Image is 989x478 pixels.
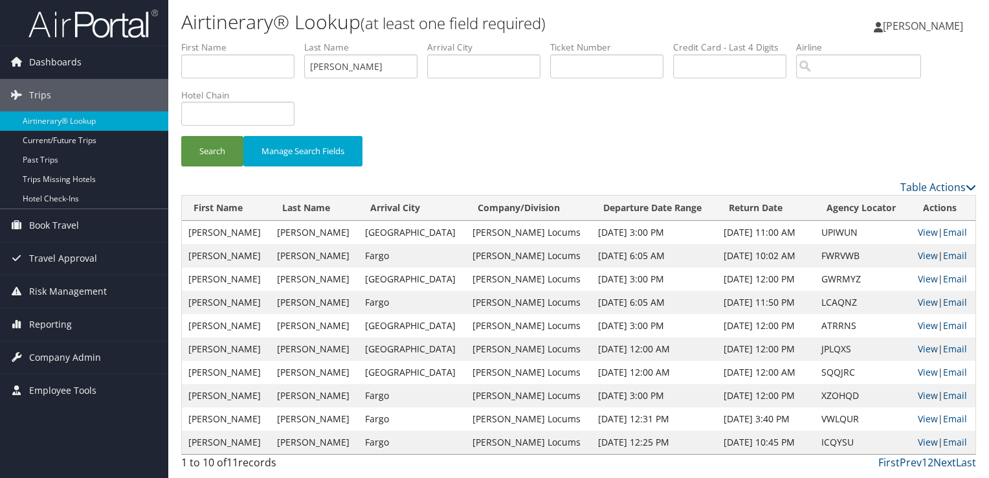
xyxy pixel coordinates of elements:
[181,136,243,166] button: Search
[359,407,466,431] td: Fargo
[361,12,546,34] small: (at least one field required)
[883,19,963,33] span: [PERSON_NAME]
[182,384,271,407] td: [PERSON_NAME]
[717,221,815,244] td: [DATE] 11:00 AM
[815,291,911,314] td: LCAQNZ
[28,8,158,39] img: airportal-logo.png
[29,242,97,275] span: Travel Approval
[918,389,938,402] a: View
[182,244,271,267] td: [PERSON_NAME]
[815,314,911,337] td: ATRRNS
[592,314,718,337] td: [DATE] 3:00 PM
[592,431,718,454] td: [DATE] 12:25 PM
[717,384,815,407] td: [DATE] 12:00 PM
[466,291,592,314] td: [PERSON_NAME] Locums
[717,244,815,267] td: [DATE] 10:02 AM
[29,341,101,374] span: Company Admin
[182,431,271,454] td: [PERSON_NAME]
[271,291,359,314] td: [PERSON_NAME]
[182,407,271,431] td: [PERSON_NAME]
[359,384,466,407] td: Fargo
[29,46,82,78] span: Dashboards
[181,89,304,102] label: Hotel Chain
[359,244,466,267] td: Fargo
[717,267,815,291] td: [DATE] 12:00 PM
[359,314,466,337] td: [GEOGRAPHIC_DATA]
[928,455,933,470] a: 2
[717,196,815,221] th: Return Date: activate to sort column ascending
[943,296,967,308] a: Email
[943,343,967,355] a: Email
[271,431,359,454] td: [PERSON_NAME]
[359,221,466,244] td: [GEOGRAPHIC_DATA]
[943,389,967,402] a: Email
[717,361,815,384] td: [DATE] 12:00 AM
[182,361,271,384] td: [PERSON_NAME]
[29,79,51,111] span: Trips
[592,196,718,221] th: Departure Date Range: activate to sort column ascending
[359,196,466,221] th: Arrival City: activate to sort column ascending
[717,337,815,361] td: [DATE] 12:00 PM
[815,221,911,244] td: UPIWUN
[943,249,967,262] a: Email
[181,8,711,36] h1: Airtinerary® Lookup
[943,436,967,448] a: Email
[815,337,911,361] td: JPLQXS
[878,455,900,470] a: First
[815,361,911,384] td: SQQJRC
[359,291,466,314] td: Fargo
[304,41,427,54] label: Last Name
[466,221,592,244] td: [PERSON_NAME] Locums
[922,455,928,470] a: 1
[271,196,359,221] th: Last Name: activate to sort column ascending
[466,244,592,267] td: [PERSON_NAME] Locums
[673,41,796,54] label: Credit Card - Last 4 Digits
[592,407,718,431] td: [DATE] 12:31 PM
[911,196,975,221] th: Actions
[182,291,271,314] td: [PERSON_NAME]
[271,314,359,337] td: [PERSON_NAME]
[815,384,911,407] td: XZOHQD
[592,337,718,361] td: [DATE] 12:00 AM
[918,413,938,425] a: View
[182,267,271,291] td: [PERSON_NAME]
[796,41,931,54] label: Airline
[918,249,938,262] a: View
[815,244,911,267] td: FWRVWB
[271,267,359,291] td: [PERSON_NAME]
[592,291,718,314] td: [DATE] 6:05 AM
[271,244,359,267] td: [PERSON_NAME]
[243,136,362,166] button: Manage Search Fields
[874,6,976,45] a: [PERSON_NAME]
[918,436,938,448] a: View
[943,226,967,238] a: Email
[466,267,592,291] td: [PERSON_NAME] Locums
[182,337,271,361] td: [PERSON_NAME]
[271,407,359,431] td: [PERSON_NAME]
[227,455,238,470] span: 11
[592,267,718,291] td: [DATE] 3:00 PM
[911,244,975,267] td: |
[466,384,592,407] td: [PERSON_NAME] Locums
[466,196,592,221] th: Company/Division
[466,431,592,454] td: [PERSON_NAME] Locums
[592,384,718,407] td: [DATE] 3:00 PM
[182,314,271,337] td: [PERSON_NAME]
[359,337,466,361] td: [GEOGRAPHIC_DATA]
[466,407,592,431] td: [PERSON_NAME] Locums
[182,221,271,244] td: [PERSON_NAME]
[717,431,815,454] td: [DATE] 10:45 PM
[815,431,911,454] td: ICQYSU
[911,267,975,291] td: |
[918,343,938,355] a: View
[466,361,592,384] td: [PERSON_NAME] Locums
[900,455,922,470] a: Prev
[717,407,815,431] td: [DATE] 3:40 PM
[592,244,718,267] td: [DATE] 6:05 AM
[911,361,975,384] td: |
[271,384,359,407] td: [PERSON_NAME]
[181,455,366,477] div: 1 to 10 of records
[943,273,967,285] a: Email
[29,374,96,407] span: Employee Tools
[271,337,359,361] td: [PERSON_NAME]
